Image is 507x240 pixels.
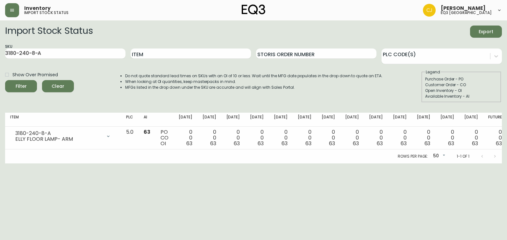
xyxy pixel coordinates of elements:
[496,140,502,147] span: 63
[317,113,340,127] th: [DATE]
[245,113,269,127] th: [DATE]
[42,80,74,92] button: Clear
[24,11,68,15] h5: import stock status
[174,113,197,127] th: [DATE]
[305,140,311,147] span: 63
[440,129,454,146] div: 0 0
[412,113,436,127] th: [DATE]
[282,140,288,147] span: 63
[441,11,492,15] h5: eq3 [GEOGRAPHIC_DATA]
[24,6,51,11] span: Inventory
[161,129,168,146] div: PO CO
[483,113,507,127] th: Future
[393,129,407,146] div: 0 0
[425,76,498,82] div: Purchase Order - PO
[441,6,486,11] span: [PERSON_NAME]
[475,28,497,36] span: Export
[401,140,407,147] span: 63
[488,129,502,146] div: 0 0
[15,136,102,142] div: ELLY FLOOR LAMP- ARM
[121,127,139,149] td: 5.0
[250,129,264,146] div: 0 0
[125,73,382,79] li: Do not quote standard lead times on SKUs with an OI of 10 or less. Wait until the MFG date popula...
[293,113,317,127] th: [DATE]
[242,4,265,15] img: logo
[464,129,478,146] div: 0 0
[298,129,311,146] div: 0 0
[258,140,264,147] span: 63
[425,88,498,94] div: Open Inventory - OI
[398,154,428,159] p: Rows per page:
[5,80,37,92] button: Filter
[435,113,459,127] th: [DATE]
[340,113,364,127] th: [DATE]
[125,85,382,90] li: MFGs listed in the drop down under the SKU are accurate and will align with Sales Portal.
[121,113,139,127] th: PLC
[425,94,498,99] div: Available Inventory - AI
[197,113,221,127] th: [DATE]
[472,140,478,147] span: 63
[470,26,502,38] button: Export
[329,140,335,147] span: 63
[15,131,102,136] div: 3180-240-8-A
[203,129,216,146] div: 0 0
[417,129,431,146] div: 0 0
[364,113,388,127] th: [DATE]
[345,129,359,146] div: 0 0
[269,113,293,127] th: [DATE]
[5,26,93,38] h2: Import Stock Status
[322,129,335,146] div: 0 0
[274,129,288,146] div: 0 0
[425,140,431,147] span: 63
[431,151,446,161] div: 50
[425,82,498,88] div: Customer Order - CO
[459,113,483,127] th: [DATE]
[5,113,121,127] th: Item
[377,140,383,147] span: 63
[423,4,436,17] img: 7836c8950ad67d536e8437018b5c2533
[353,140,359,147] span: 63
[47,82,69,90] span: Clear
[125,79,382,85] li: When looking at OI quantities, keep masterpacks in mind.
[12,71,58,78] span: Show Over Promised
[144,128,150,136] span: 63
[388,113,412,127] th: [DATE]
[179,129,192,146] div: 0 0
[226,129,240,146] div: 0 0
[221,113,245,127] th: [DATE]
[139,113,155,127] th: AI
[234,140,240,147] span: 63
[10,129,116,143] div: 3180-240-8-AELLY FLOOR LAMP- ARM
[369,129,383,146] div: 0 0
[448,140,454,147] span: 63
[186,140,192,147] span: 63
[161,140,166,147] span: OI
[457,154,469,159] p: 1-1 of 1
[425,69,441,75] legend: Legend
[210,140,216,147] span: 63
